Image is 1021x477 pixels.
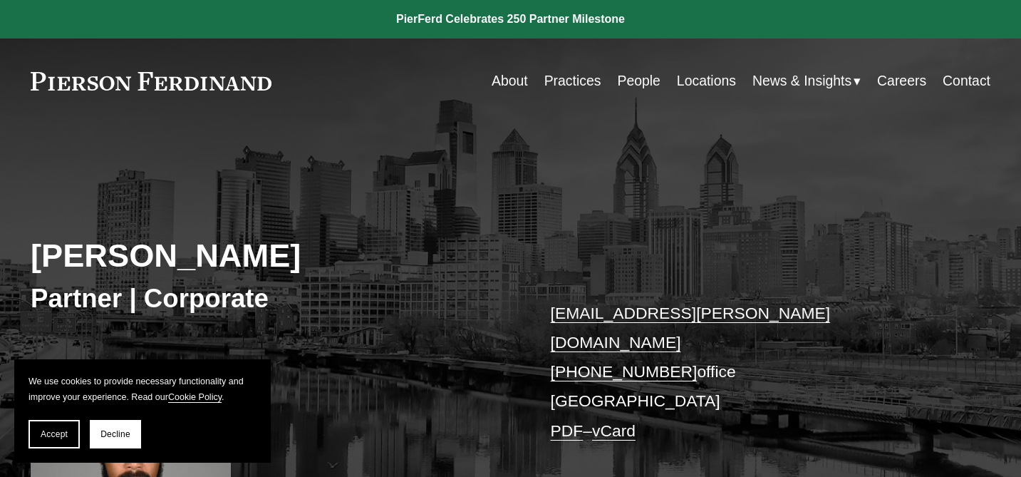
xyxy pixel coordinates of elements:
span: Decline [100,429,130,439]
h3: Partner | Corporate [31,282,511,314]
a: [EMAIL_ADDRESS][PERSON_NAME][DOMAIN_NAME] [551,304,831,352]
a: PDF [551,421,584,440]
a: folder dropdown [752,67,861,95]
span: Accept [41,429,68,439]
p: office [GEOGRAPHIC_DATA] – [551,299,950,446]
button: Decline [90,420,141,448]
h2: [PERSON_NAME] [31,237,511,276]
a: People [617,67,660,95]
button: Accept [28,420,80,448]
a: Contact [943,67,990,95]
a: Cookie Policy [168,392,222,402]
a: vCard [592,421,636,440]
p: We use cookies to provide necessary functionality and improve your experience. Read our . [28,374,256,406]
section: Cookie banner [14,359,271,463]
a: About [492,67,528,95]
a: Careers [877,67,926,95]
a: Practices [544,67,601,95]
a: Locations [677,67,736,95]
span: News & Insights [752,68,851,93]
a: [PHONE_NUMBER] [551,362,698,381]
